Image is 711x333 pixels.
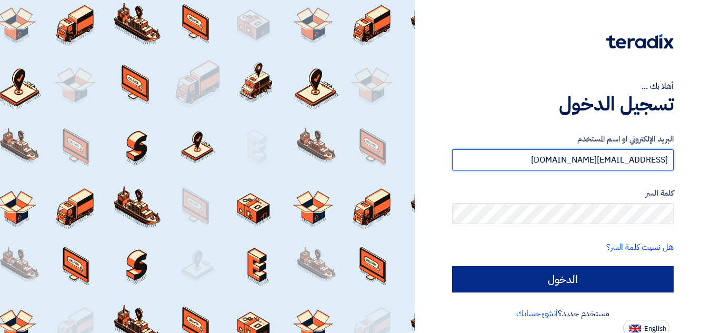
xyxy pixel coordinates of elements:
label: كلمة السر [452,187,674,199]
input: أدخل بريد العمل الإلكتروني او اسم المستخدم الخاص بك ... [452,149,674,170]
h1: تسجيل الدخول [452,93,674,116]
a: هل نسيت كلمة السر؟ [606,241,674,254]
input: الدخول [452,266,674,292]
div: أهلا بك ... [452,80,674,93]
span: English [644,325,666,332]
div: مستخدم جديد؟ [452,307,674,320]
a: أنشئ حسابك [516,307,558,320]
label: البريد الإلكتروني او اسم المستخدم [452,133,674,145]
img: en-US.png [629,325,641,332]
img: Teradix logo [606,34,674,49]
